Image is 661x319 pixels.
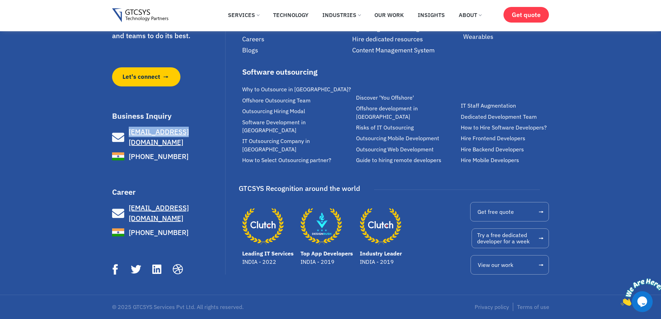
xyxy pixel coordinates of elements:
a: Risks of IT Outsourcing [356,124,457,132]
a: Industries [317,7,366,23]
span: Why to Outsource in [GEOGRAPHIC_DATA]? [242,85,351,93]
a: Software Development in [GEOGRAPHIC_DATA] [242,118,353,135]
div: Software outsourcing [242,68,353,76]
span: [EMAIL_ADDRESS][DOMAIN_NAME] [129,127,189,147]
span: Get free quote [477,209,514,215]
span: Risks of IT Outsourcing [356,124,414,132]
a: Guide to hiring remote developers [356,156,457,164]
span: Careers [242,35,264,43]
span: [PHONE_NUMBER] [127,151,188,162]
span: View our work [478,262,513,268]
a: [EMAIL_ADDRESS][DOMAIN_NAME] [112,127,224,148]
p: INDIA - 2019 [300,258,353,266]
span: How to Select Outsourcing partner? [242,156,331,164]
a: Discover 'You Offshore' [356,94,457,102]
a: [PHONE_NUMBER] [112,226,224,238]
a: Hire Mobile Developers [461,156,553,164]
span: Discover 'You Offshore' [356,94,414,102]
span: Let's connect [122,73,160,81]
a: View our work [471,255,549,275]
p: INDIA - 2019 [360,258,402,266]
a: [EMAIL_ADDRESS][DOMAIN_NAME] [112,203,224,224]
span: Try a free dedicated developer for a week [477,232,529,244]
span: [EMAIL_ADDRESS][DOMAIN_NAME] [129,203,189,223]
a: Get free quote [470,202,549,221]
a: IT Outsourcing Company in [GEOGRAPHIC_DATA] [242,137,353,153]
a: About [454,7,486,23]
a: Industry Leader [360,250,402,257]
a: Privacy policy [475,303,509,311]
a: IT Staff Augmentation [461,102,553,110]
span: Wearables [463,33,493,41]
span: Hire dedicated resources [352,35,423,43]
a: Careers [242,35,349,43]
a: Hire Backend Developers [461,145,553,153]
a: Top App Developers [300,205,342,247]
span: Hire Frontend Developers [461,134,525,142]
a: Let's connect [112,67,181,86]
a: Terms of use [517,303,549,311]
span: Outsourcing Mobile Development [356,134,439,142]
a: Hire Frontend Developers [461,134,553,142]
a: Industry Leader [360,205,401,247]
a: Blogs [242,46,349,54]
span: Offshore Outsourcing Team [242,96,311,104]
h3: Business Inquiry [112,112,224,120]
a: Outsourcing Hiring Modal [242,107,353,115]
a: [PHONE_NUMBER] [112,150,224,162]
span: [PHONE_NUMBER] [127,227,188,238]
a: Our Work [369,7,409,23]
a: Offshore Outsourcing Team [242,96,353,104]
div: GTCSYS Recognition around the world [239,182,360,195]
span: Content Management System [352,46,435,54]
p: INDIA - 2022 [242,258,294,266]
a: Services [223,7,264,23]
a: Get quote [503,7,549,23]
a: Leading IT Services [242,250,294,257]
a: Why to Outsource in [GEOGRAPHIC_DATA]? [242,85,353,93]
span: IT Staff Augmentation [461,102,516,110]
a: How to Hire Software Developers? [461,124,553,132]
span: Blogs [242,46,258,54]
h3: Career [112,188,224,196]
a: Leading IT Services [242,205,284,247]
a: Hire dedicated resources [352,35,460,43]
a: Wearables [463,33,549,41]
img: Gtcsys logo [112,8,169,23]
span: Hire Mobile Developers [461,156,519,164]
p: © 2025 GTCSYS Services Pvt Ltd. All rights reserved. [112,304,327,310]
span: Guide to hiring remote developers [356,156,441,164]
span: Dedicated Development Team [461,113,537,121]
img: Chat attention grabber [3,3,46,30]
span: How to Hire Software Developers? [461,124,547,132]
a: Dedicated Development Team [461,113,553,121]
span: Get quote [512,11,541,18]
a: Top App Developers [300,250,353,257]
a: Insights [413,7,450,23]
a: Technology [268,7,314,23]
span: Outsourcing Web Development [356,145,434,153]
iframe: chat widget [618,276,661,309]
a: Try a free dedicateddeveloper for a week [472,228,549,248]
span: Hire Backend Developers [461,145,524,153]
a: How to Select Outsourcing partner? [242,156,353,164]
a: Offshore development in [GEOGRAPHIC_DATA] [356,104,457,121]
a: Outsourcing Mobile Development [356,134,457,142]
a: Outsourcing Web Development [356,145,457,153]
span: Outsourcing Hiring Modal [242,107,305,115]
a: Content Management System [352,46,460,54]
